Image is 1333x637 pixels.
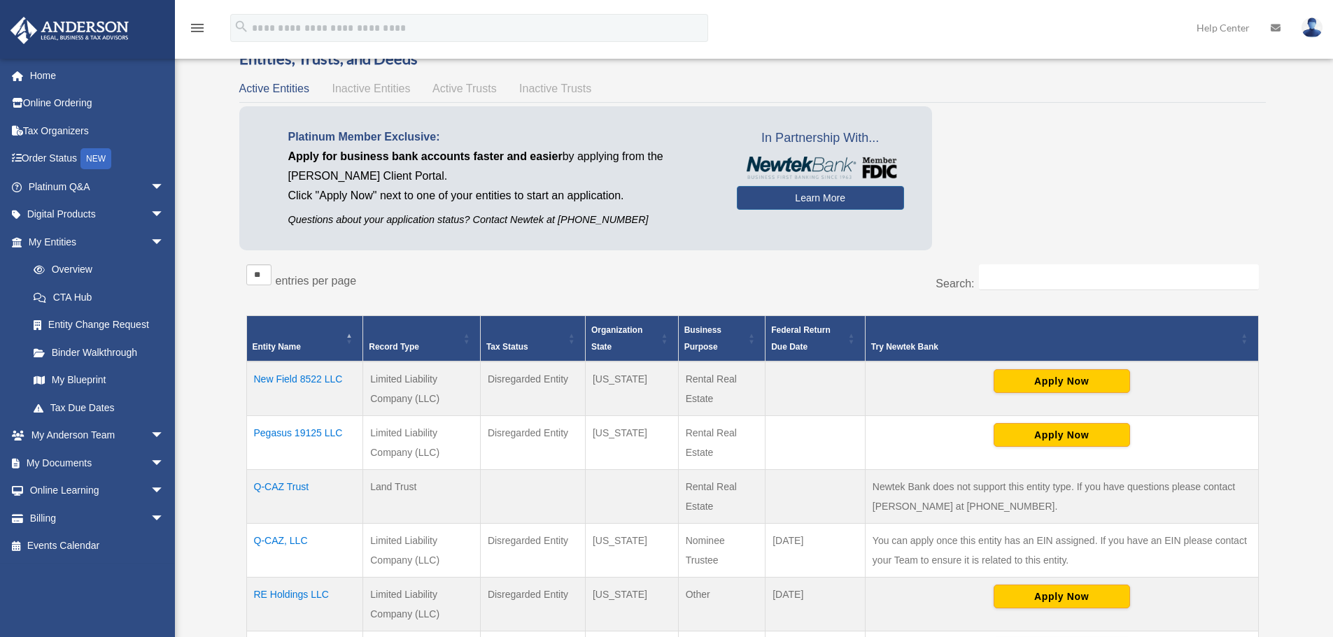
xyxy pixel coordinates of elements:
[10,228,178,256] a: My Entitiesarrow_drop_down
[246,470,363,524] td: Q-CAZ Trust
[150,449,178,478] span: arrow_drop_down
[150,173,178,201] span: arrow_drop_down
[865,524,1258,578] td: You can apply once this entity has an EIN assigned. If you have an EIN please contact your Team t...
[10,117,185,145] a: Tax Organizers
[684,325,721,352] span: Business Purpose
[20,366,178,394] a: My Blueprint
[363,524,481,578] td: Limited Liability Company (LLC)
[150,422,178,450] span: arrow_drop_down
[10,477,185,505] a: Online Learningarrow_drop_down
[432,83,497,94] span: Active Trusts
[234,19,249,34] i: search
[994,585,1130,608] button: Apply Now
[678,578,766,631] td: Other
[10,62,185,90] a: Home
[480,578,585,631] td: Disregarded Entity
[332,83,410,94] span: Inactive Entities
[678,416,766,470] td: Rental Real Estate
[10,504,185,532] a: Billingarrow_drop_down
[871,338,1237,355] div: Try Newtek Bank
[10,422,185,450] a: My Anderson Teamarrow_drop_down
[288,147,716,186] p: by applying from the [PERSON_NAME] Client Portal.
[585,524,678,578] td: [US_STATE]
[585,578,678,631] td: [US_STATE]
[363,362,481,416] td: Limited Liability Company (LLC)
[246,316,363,362] th: Entity Name: Activate to invert sorting
[994,423,1130,447] button: Apply Now
[10,90,185,117] a: Online Ordering
[10,145,185,173] a: Order StatusNEW
[678,470,766,524] td: Rental Real Estate
[6,17,133,44] img: Anderson Advisors Platinum Portal
[246,578,363,631] td: RE Holdings LLC
[189,24,206,36] a: menu
[585,362,678,416] td: [US_STATE]
[591,325,642,352] span: Organization State
[10,449,185,477] a: My Documentsarrow_drop_down
[246,524,363,578] td: Q-CAZ, LLC
[363,316,481,362] th: Record Type: Activate to sort
[363,416,481,470] td: Limited Liability Company (LLC)
[480,316,585,362] th: Tax Status: Activate to sort
[20,311,178,339] a: Entity Change Request
[766,524,866,578] td: [DATE]
[288,186,716,206] p: Click "Apply Now" next to one of your entities to start an application.
[246,362,363,416] td: New Field 8522 LLC
[363,470,481,524] td: Land Trust
[585,316,678,362] th: Organization State: Activate to sort
[737,127,904,150] span: In Partnership With...
[288,150,563,162] span: Apply for business bank accounts faster and easier
[10,201,185,229] a: Digital Productsarrow_drop_down
[80,148,111,169] div: NEW
[678,316,766,362] th: Business Purpose: Activate to sort
[20,283,178,311] a: CTA Hub
[678,362,766,416] td: Rental Real Estate
[150,201,178,229] span: arrow_drop_down
[865,470,1258,524] td: Newtek Bank does not support this entity type. If you have questions please contact [PERSON_NAME]...
[994,369,1130,393] button: Apply Now
[189,20,206,36] i: menu
[744,157,897,179] img: NewtekBankLogoSM.png
[865,316,1258,362] th: Try Newtek Bank : Activate to sort
[936,278,974,289] label: Search:
[276,275,357,287] label: entries per page
[771,325,831,352] span: Federal Return Due Date
[10,532,185,560] a: Events Calendar
[239,48,1266,70] h3: Entities, Trusts, and Deeds
[480,416,585,470] td: Disregarded Entity
[486,342,528,352] span: Tax Status
[1302,17,1323,38] img: User Pic
[20,394,178,422] a: Tax Due Dates
[288,127,716,147] p: Platinum Member Exclusive:
[585,416,678,470] td: [US_STATE]
[288,211,716,229] p: Questions about your application status? Contact Newtek at [PHONE_NUMBER]
[766,578,866,631] td: [DATE]
[150,504,178,533] span: arrow_drop_down
[369,342,419,352] span: Record Type
[480,362,585,416] td: Disregarded Entity
[239,83,309,94] span: Active Entities
[246,416,363,470] td: Pegasus 19125 LLC
[737,186,904,210] a: Learn More
[20,338,178,366] a: Binder Walkthrough
[480,524,585,578] td: Disregarded Entity
[678,524,766,578] td: Nominee Trustee
[150,477,178,506] span: arrow_drop_down
[20,256,171,284] a: Overview
[766,316,866,362] th: Federal Return Due Date: Activate to sort
[150,228,178,257] span: arrow_drop_down
[10,173,185,201] a: Platinum Q&Aarrow_drop_down
[519,83,591,94] span: Inactive Trusts
[253,342,301,352] span: Entity Name
[363,578,481,631] td: Limited Liability Company (LLC)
